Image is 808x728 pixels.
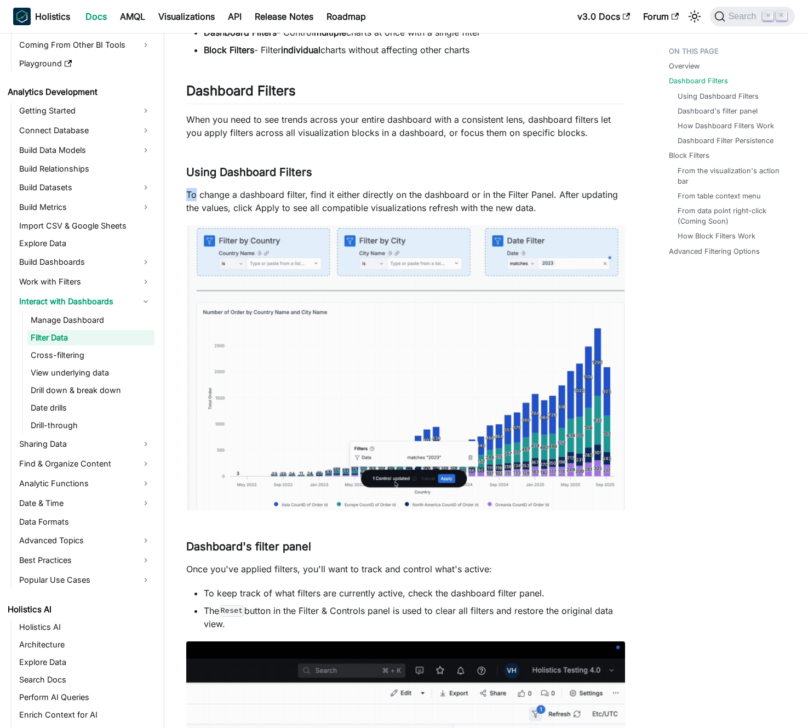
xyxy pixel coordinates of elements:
a: Holistics AI [4,602,154,617]
a: Work with Filters [16,273,154,291]
li: - Filter charts without affecting other charts [204,43,625,56]
a: Cross-filtering [27,348,154,363]
p: To change a dashboard filter, find it either directly on the dashboard or in the Filter Panel. Af... [186,188,625,214]
p: Once you've applied filters, you'll want to track and control what's active: [186,562,625,576]
a: Analytic Functions [16,475,154,492]
strong: individual [281,44,320,55]
a: Using Dashboard Filters [678,91,759,101]
a: Coming From Other BI Tools [16,36,154,54]
a: Connect Database [16,122,154,139]
b: Holistics [35,10,70,23]
img: Applying a dashboard filter and seeing the charts update [186,225,625,510]
li: The button in the Filter & Controls panel is used to clear all filters and restore the original d... [204,604,625,630]
a: Manage Dashboard [27,312,154,328]
a: Enrich Context for AI [16,707,154,723]
a: Build Relationships [16,161,154,177]
a: Data Formats [16,514,154,530]
a: Popular Use Cases [16,571,154,589]
a: Dashboard Filter Persistence [678,135,773,146]
a: View underlying data [27,365,154,380]
a: AMQL [113,8,152,25]
a: Architecture [16,637,154,652]
a: Sharing Data [16,435,154,453]
li: To keep track of what filters are currently active, check the dashboard filter panel. [204,587,625,600]
a: HolisticsHolistics [13,8,70,25]
a: How Dashboard Filters Work [678,121,774,131]
a: Perform AI Queries [16,690,154,705]
a: How Block Filters Work [678,231,755,241]
a: Getting Started [16,102,154,120]
a: Roadmap [320,8,373,25]
p: When you need to see trends across your entire dashboard with a consistent lens, dashboard filter... [186,113,625,139]
code: Reset [219,605,244,616]
a: Visualizations [152,8,221,25]
a: Date drills [27,400,154,416]
a: Dashboard Filters [669,76,728,86]
a: Playground [16,56,154,71]
a: From table context menu [678,191,761,201]
kbd: K [776,11,787,21]
h3: Using Dashboard Filters [186,166,625,179]
a: Forum [637,8,685,25]
a: Build Dashboards [16,253,154,271]
a: Date & Time [16,494,154,512]
a: Build Data Models [16,141,154,159]
h2: Dashboard Filters [186,83,625,104]
a: Interact with Dashboards [16,293,154,310]
a: Best Practices [16,551,154,569]
button: Switch between dark and light mode (currently light mode) [686,8,703,25]
a: Search Docs [16,672,154,687]
a: Holistics AI [16,619,154,635]
a: Docs [79,8,113,25]
a: Drill-through [27,418,154,433]
a: Explore Data [16,236,154,251]
img: Holistics [13,8,31,25]
a: Import CSV & Google Sheets [16,218,154,234]
a: Drill down & break down [27,383,154,398]
button: Search (Command+K) [710,7,795,26]
a: Block Filters [669,150,709,161]
a: Analytics Development [4,84,154,100]
kbd: ⌘ [763,11,773,21]
a: Dashboard's filter panel [678,106,758,116]
strong: Block Filters [204,44,254,55]
a: Explore Data [16,655,154,670]
a: From data point right-click (Coming Soon) [678,206,786,226]
a: Overview [669,61,700,71]
a: Filter Data [27,330,154,345]
a: API [221,8,248,25]
a: From the visualization's action bar [678,166,786,186]
span: Search [725,12,763,21]
a: Release Notes [248,8,320,25]
h3: Dashboard's filter panel [186,540,625,554]
a: Build Datasets [16,179,154,196]
a: Build Metrics [16,198,154,216]
a: Find & Organize Content [16,455,154,473]
a: Advanced Filtering Options [669,246,760,257]
a: v3.0 Docs [571,8,637,25]
a: Advanced Topics [16,532,154,549]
